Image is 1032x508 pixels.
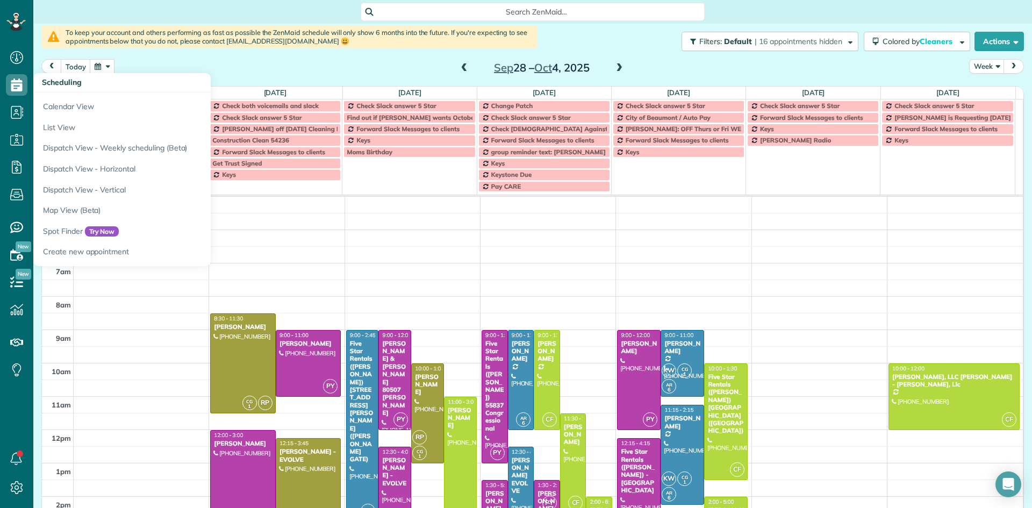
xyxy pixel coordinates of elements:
span: Keystone Due [491,170,532,178]
span: 12:00 - 3:00 [214,432,243,439]
span: PY [490,446,505,460]
span: group reminder text: [PERSON_NAME] [491,148,606,156]
small: 6 [662,385,676,395]
button: next [1004,59,1024,74]
div: [PERSON_NAME] EVOLVE [511,456,531,495]
span: Check Slack answer 5 Star [491,113,571,121]
button: prev [41,59,62,74]
span: 2:00 - 5:00 [708,498,734,505]
span: Moms Birthday [347,148,392,156]
span: 1:30 - 2:30 [537,482,563,489]
span: CG [682,366,688,372]
span: Find out if [PERSON_NAME] wants October she cancels [347,113,512,121]
small: 6 [517,418,530,428]
span: PY [323,379,338,393]
span: Keys [626,148,640,156]
span: Check both voicemails and slack [222,102,319,110]
small: 1 [413,452,426,462]
h2: 28 – 4, 2025 [475,62,609,74]
span: New [16,269,31,280]
span: 9:00 - 1:00 [485,332,511,339]
span: 12:15 - 3:45 [279,440,309,447]
a: [DATE] [398,88,421,97]
span: Pay CARE [491,182,521,190]
span: [PERSON_NAME] Radio [760,136,831,144]
span: 10:00 - 1:00 [415,365,444,372]
span: Oct [534,61,552,74]
span: 10am [52,367,71,376]
span: 1pm [56,467,71,476]
span: 9:00 - 12:00 [537,332,567,339]
span: 9:00 - 12:00 [512,332,541,339]
span: 9:00 - 11:00 [279,332,309,339]
span: 9:00 - 2:45 [350,332,376,339]
a: Dispatch View - Horizontal [33,159,302,180]
button: Week [969,59,1005,74]
div: [PERSON_NAME] [213,440,273,447]
span: AR [520,415,527,421]
a: Dispatch View - Weekly scheduling (Beta) [33,138,302,159]
span: CF [542,412,557,427]
span: 8:30 - 11:30 [214,315,243,322]
small: 6 [662,493,676,503]
span: CG [246,398,253,404]
a: Spot FinderTry Now [33,221,302,242]
span: KW [662,471,676,486]
span: Forward Slack Messages to clients [491,136,594,144]
button: Filters: Default | 16 appointments hidden [682,32,858,51]
span: Change Patch [491,102,533,110]
div: [PERSON_NAME] [279,340,338,347]
span: PY [643,412,657,427]
span: Filters: [699,37,722,46]
div: Five Star Rentals ([PERSON_NAME]) [STREET_ADDRESS][PERSON_NAME] ([PERSON_NAME] GATE) [349,340,376,463]
span: Check [DEMOGRAPHIC_DATA] Against Spreadsheet [491,125,647,133]
span: 9am [56,334,71,342]
span: RP [258,396,273,410]
div: Five Star Rentals ([PERSON_NAME]) - [GEOGRAPHIC_DATA] [620,448,657,494]
span: AR [666,382,672,388]
a: List View [33,117,302,138]
span: Colored by [883,37,956,46]
span: CF [730,462,744,477]
span: 11:30 - 2:30 [564,415,593,422]
a: [DATE] [264,88,287,97]
span: 11am [52,400,71,409]
span: Check Slack answer 5 Star [356,102,436,110]
div: [PERSON_NAME] - EVOLVE [382,456,408,488]
div: [PERSON_NAME], LLC [PERSON_NAME] - [PERSON_NAME], Llc [892,373,1016,389]
span: Forward Slack Messages to clients [626,136,729,144]
span: Try Now [85,226,119,237]
span: Forward Slack Messages to clients [222,148,325,156]
span: Construction Clean 54236 [212,136,289,144]
div: To keep your account and others performing as fast as possible the ZenMaid schedule will only sho... [41,26,537,48]
span: Keys [760,125,774,133]
span: Check Slack answer 5 Star [760,102,840,110]
small: 1 [243,402,256,412]
span: [PERSON_NAME] off [DATE] Cleaning Restaurant [222,125,370,133]
span: 12pm [52,434,71,442]
div: [PERSON_NAME] [537,340,557,363]
div: [PERSON_NAME] [213,323,273,331]
div: Five Star Rentals ([PERSON_NAME]) 55837 Congressional [485,340,505,433]
span: City of Beaumont / Auto Pay [626,113,711,121]
a: Dispatch View - Vertical [33,180,302,201]
span: 12:15 - 4:15 [621,440,650,447]
span: 1:30 - 5:00 [485,482,511,489]
span: CG [417,448,423,454]
div: Five Star Rentals ([PERSON_NAME]) [GEOGRAPHIC_DATA] ([GEOGRAPHIC_DATA]) [707,373,744,435]
div: [PERSON_NAME] [511,340,531,363]
span: Default [724,37,752,46]
a: [DATE] [667,88,690,97]
div: [PERSON_NAME] - EVOLVE [279,448,338,463]
span: Keys [356,136,370,144]
span: CF [1002,412,1016,427]
div: [PERSON_NAME] [664,340,701,355]
button: today [61,59,91,74]
span: 11:15 - 2:15 [664,406,693,413]
span: 10:00 - 1:30 [708,365,737,372]
span: 12:30 - 4:00 [382,448,411,455]
span: New [16,241,31,252]
button: Colored byCleaners [864,32,970,51]
span: Check Slack answer 5 Star [626,102,705,110]
span: 9:00 - 12:00 [621,332,650,339]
